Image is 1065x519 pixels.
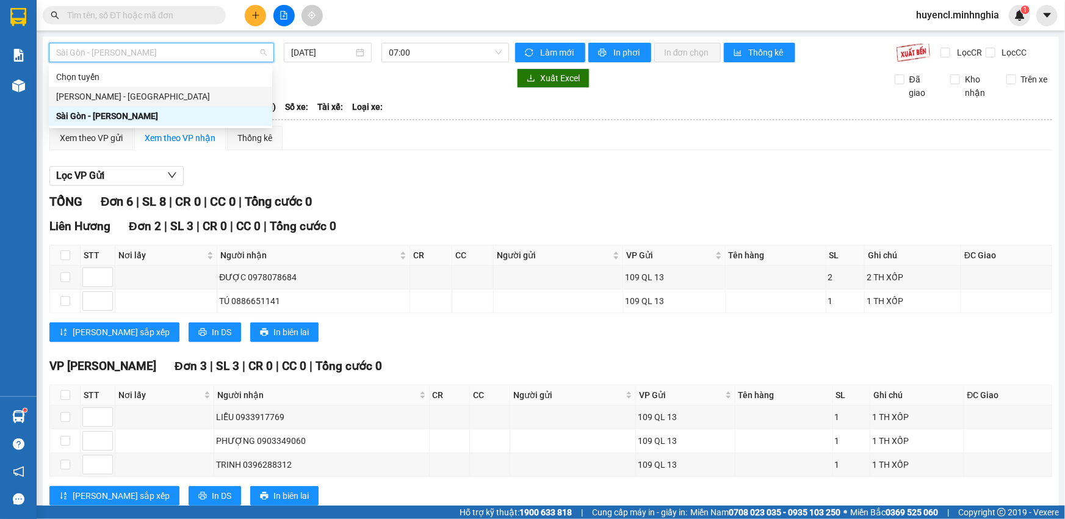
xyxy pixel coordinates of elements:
[724,43,795,62] button: bar-chartThống kê
[588,43,651,62] button: printerIn phơi
[217,388,416,402] span: Người nhận
[10,8,26,26] img: logo-vxr
[49,486,179,506] button: sort-ascending[PERSON_NAME] sắp xếp
[230,219,233,233] span: |
[164,219,167,233] span: |
[264,219,267,233] span: |
[219,270,408,284] div: ĐƯỢC 0978078684
[636,429,735,453] td: 109 QL 13
[81,245,115,266] th: STT
[260,492,269,501] span: printer
[835,410,868,424] div: 1
[389,43,502,62] span: 07:00
[639,388,722,402] span: VP Gửi
[175,194,201,209] span: CR 0
[291,46,353,59] input: 13/08/2025
[12,79,25,92] img: warehouse-icon
[12,49,25,62] img: solution-icon
[1042,10,1053,21] span: caret-down
[49,67,272,87] div: Chọn tuyến
[203,219,227,233] span: CR 0
[237,131,272,145] div: Thống kê
[519,507,572,517] strong: 1900 633 818
[60,131,123,145] div: Xem theo VP gửi
[245,5,266,26] button: plus
[239,194,242,209] span: |
[219,294,408,308] div: TÚ 0886651141
[56,70,265,84] div: Chọn tuyến
[13,438,24,450] span: question-circle
[626,249,712,262] span: VP Gửi
[997,46,1029,59] span: Lọc CC
[872,458,961,471] div: 1 TH XỐP
[581,506,583,519] span: |
[273,325,309,339] span: In biên lai
[964,385,1052,405] th: ĐC Giao
[870,385,964,405] th: Ghi chú
[867,270,959,284] div: 2 TH XỐP
[906,7,1009,23] span: huyencl.minhnghia
[452,245,494,266] th: CC
[282,359,306,373] span: CC 0
[242,359,245,373] span: |
[904,73,941,100] span: Đã giao
[947,506,949,519] span: |
[623,289,725,313] td: 109 QL 13
[470,385,510,405] th: CC
[197,219,200,233] span: |
[317,100,343,114] span: Tài xế:
[625,270,723,284] div: 109 QL 13
[960,73,997,100] span: Kho nhận
[49,322,179,342] button: sort-ascending[PERSON_NAME] sắp xếp
[309,359,312,373] span: |
[136,194,139,209] span: |
[308,11,316,20] span: aim
[316,359,382,373] span: Tổng cước 0
[513,388,623,402] span: Người gửi
[517,68,590,88] button: downloadXuất Excel
[592,506,687,519] span: Cung cấp máy in - giấy in:
[170,219,193,233] span: SL 3
[430,385,470,405] th: CR
[734,48,744,58] span: bar-chart
[726,245,826,266] th: Tên hàng
[872,410,961,424] div: 1 TH XỐP
[872,434,961,448] div: 1 TH XỐP
[654,43,721,62] button: In đơn chọn
[276,359,279,373] span: |
[167,170,177,180] span: down
[212,325,231,339] span: In DS
[216,434,427,448] div: PHƯỢNG 0903349060
[13,466,24,477] span: notification
[270,219,336,233] span: Tổng cước 0
[145,131,215,145] div: Xem theo VP nhận
[515,43,585,62] button: syncLàm mới
[73,489,170,503] span: [PERSON_NAME] sắp xếp
[216,410,427,424] div: LIỄU 0933917769
[248,359,273,373] span: CR 0
[198,492,207,501] span: printer
[638,410,732,424] div: 109 QL 13
[273,5,295,26] button: file-add
[250,322,319,342] button: printerIn biên lai
[204,194,207,209] span: |
[49,219,110,233] span: Liên Hương
[540,71,580,85] span: Xuất Excel
[1021,5,1030,14] sup: 1
[952,46,984,59] span: Lọc CR
[352,100,383,114] span: Loại xe:
[118,249,204,262] span: Nơi lấy
[56,109,265,123] div: Sài Gòn - [PERSON_NAME]
[216,458,427,471] div: TRINH 0396288312
[525,48,535,58] span: sync
[13,493,24,505] span: message
[220,249,397,262] span: Người nhận
[101,194,133,209] span: Đơn 6
[251,11,260,20] span: plus
[67,9,211,22] input: Tìm tên, số ĐT hoặc mã đơn
[273,489,309,503] span: In biên lai
[12,410,25,423] img: warehouse-icon
[49,87,272,106] div: Phan Rí - Sài Gòn
[598,48,608,58] span: printer
[142,194,166,209] span: SL 8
